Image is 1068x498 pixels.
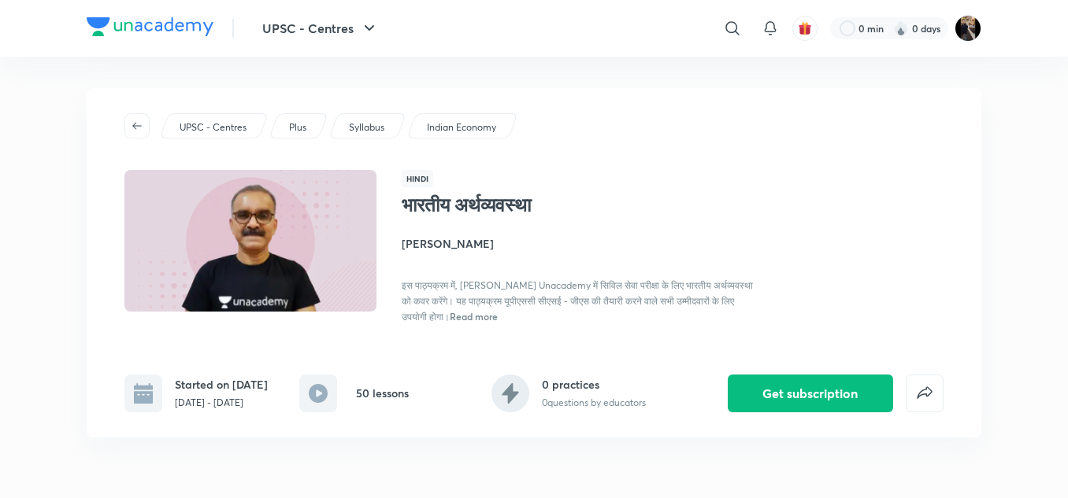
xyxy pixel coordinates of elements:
h4: [PERSON_NAME] [402,235,755,252]
p: Syllabus [349,120,384,135]
img: Thumbnail [122,168,379,313]
p: Plus [289,120,306,135]
a: Indian Economy [425,120,499,135]
p: Indian Economy [427,120,496,135]
img: amit tripathi [955,15,981,42]
h6: 50 lessons [356,385,409,401]
a: Syllabus [347,120,388,135]
p: 0 questions by educators [542,396,646,410]
button: UPSC - Centres [253,13,388,44]
h6: 0 practices [542,376,646,393]
span: Read more [450,310,498,323]
span: Hindi [402,170,433,187]
p: UPSC - Centres [180,120,247,135]
img: Company Logo [87,17,213,36]
img: streak [893,20,909,36]
p: [DATE] - [DATE] [175,396,268,410]
a: Plus [287,120,310,135]
button: avatar [792,16,818,41]
h1: भारतीय अर्थव्यवस्था [402,194,659,216]
h6: Started on [DATE] [175,376,268,393]
img: avatar [798,21,812,35]
button: Get subscription [728,374,893,412]
a: UPSC - Centres [177,120,250,135]
a: Company Logo [87,17,213,40]
button: false [906,374,944,412]
span: इस पाठ्यक्रम में, [PERSON_NAME] Unacademy में सिविल सेवा परीक्षा के लिए भारतीय अर्थव्यवस्था को कव... [402,279,753,323]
